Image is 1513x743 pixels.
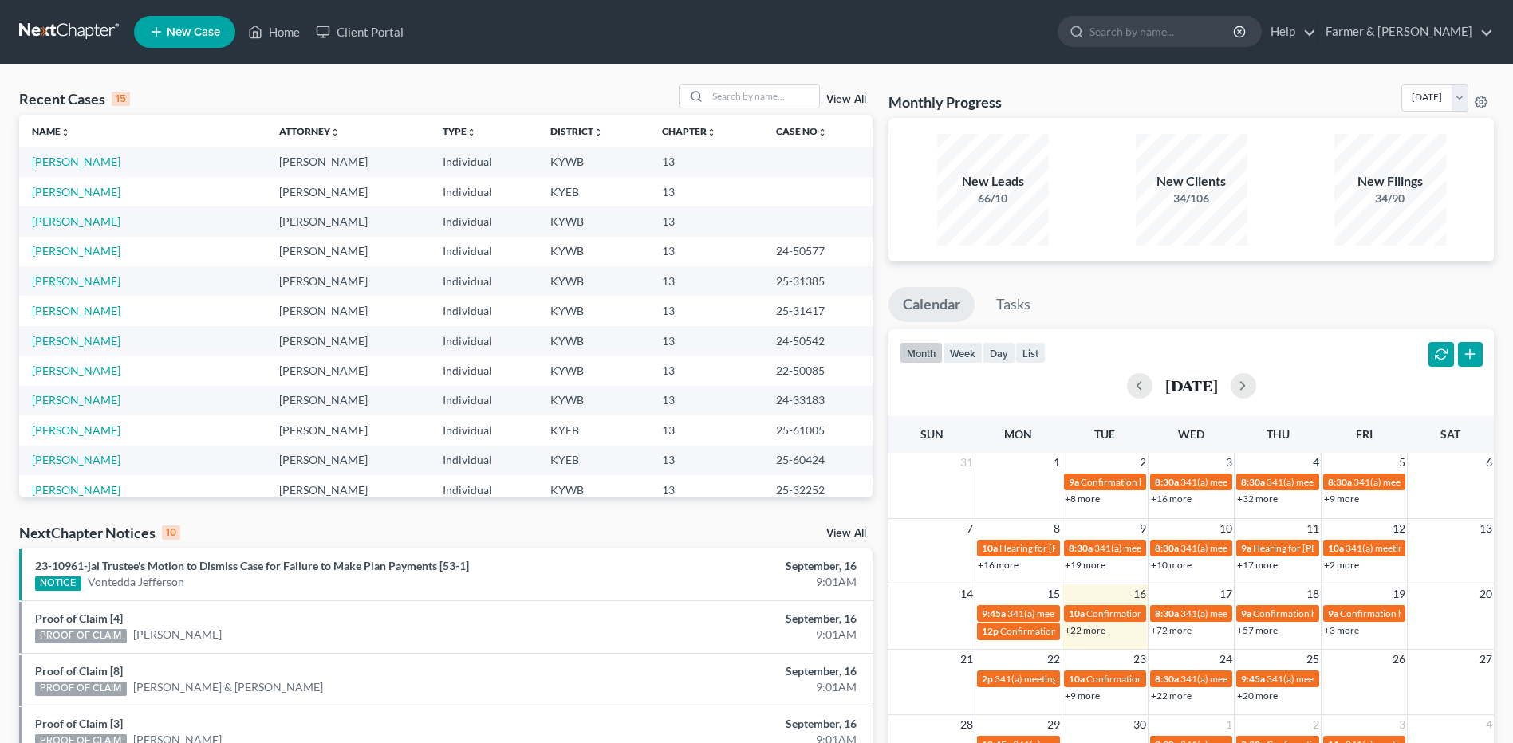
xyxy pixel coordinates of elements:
td: [PERSON_NAME] [266,296,430,325]
a: Tasks [982,287,1045,322]
a: Home [240,18,308,46]
span: 29 [1046,715,1062,734]
td: 25-31385 [763,266,873,296]
a: +10 more [1151,559,1192,571]
td: Individual [430,296,537,325]
span: 4 [1311,453,1321,472]
a: +20 more [1237,690,1278,702]
div: NextChapter Notices [19,523,180,542]
a: Vontedda Jefferson [88,574,184,590]
td: KYWB [538,147,649,176]
span: 8 [1052,519,1062,538]
a: [PERSON_NAME] [32,155,120,168]
td: 22-50085 [763,356,873,385]
td: KYWB [538,266,649,296]
a: [PERSON_NAME] [32,274,120,288]
a: [PERSON_NAME] [32,393,120,407]
a: +16 more [978,559,1019,571]
a: [PERSON_NAME] [32,334,120,348]
a: View All [826,528,866,539]
div: PROOF OF CLAIM [35,682,127,696]
div: September, 16 [593,716,857,732]
a: [PERSON_NAME] [32,214,120,228]
span: New Case [167,26,220,38]
a: [PERSON_NAME] [32,244,120,257]
span: 8:30a [1155,542,1179,554]
a: Proof of Claim [4] [35,611,123,625]
td: KYWB [538,296,649,325]
span: 9a [1241,607,1251,619]
td: Individual [430,147,537,176]
div: 15 [112,92,130,106]
span: 341(a) meeting for [PERSON_NAME] & [PERSON_NAME] [1180,607,1419,619]
a: [PERSON_NAME] [32,364,120,377]
span: 3 [1224,453,1234,472]
div: New Clients [1136,172,1247,191]
span: 30 [1132,715,1148,734]
a: +19 more [1065,559,1105,571]
div: 9:01AM [593,574,857,590]
a: [PERSON_NAME] [32,453,120,466]
td: Individual [430,356,537,385]
span: 11 [1305,519,1321,538]
span: 8:30a [1155,476,1179,488]
td: 13 [649,475,763,505]
a: Calendar [888,287,975,322]
td: Individual [430,177,537,206]
td: [PERSON_NAME] [266,356,430,385]
td: 24-50542 [763,326,873,356]
a: [PERSON_NAME] [32,185,120,199]
a: +8 more [1065,493,1100,505]
td: 24-50577 [763,237,873,266]
td: KYWB [538,237,649,266]
a: Client Portal [308,18,412,46]
div: New Filings [1334,172,1446,191]
span: 23 [1132,650,1148,669]
button: list [1015,342,1046,364]
a: +2 more [1324,559,1359,571]
span: 2p [982,673,993,685]
span: 9:45a [982,607,1006,619]
a: +3 more [1324,624,1359,636]
a: [PERSON_NAME] [32,423,120,437]
button: day [983,342,1015,364]
i: unfold_more [61,128,70,137]
td: [PERSON_NAME] [266,386,430,415]
a: Chapterunfold_more [662,125,716,137]
span: 8:30a [1069,542,1093,554]
a: +22 more [1065,624,1105,636]
span: 10a [1328,542,1344,554]
span: 1 [1052,453,1062,472]
td: [PERSON_NAME] [266,326,430,356]
span: 6 [1484,453,1494,472]
td: Individual [430,386,537,415]
td: [PERSON_NAME] [266,147,430,176]
div: 9:01AM [593,679,857,695]
span: 26 [1391,650,1407,669]
a: +9 more [1324,493,1359,505]
a: Typeunfold_more [443,125,476,137]
div: September, 16 [593,611,857,627]
a: Proof of Claim [8] [35,664,123,678]
span: 9a [1241,542,1251,554]
span: 9a [1069,476,1079,488]
td: 13 [649,237,763,266]
div: 10 [162,525,180,540]
span: 27 [1478,650,1494,669]
span: 8:30a [1155,607,1179,619]
td: KYWB [538,206,649,236]
input: Search by name... [707,85,819,108]
span: Hearing for [PERSON_NAME] & [PERSON_NAME] [999,542,1208,554]
td: 13 [649,356,763,385]
td: 13 [649,296,763,325]
span: 4 [1484,715,1494,734]
div: September, 16 [593,663,857,679]
span: 21 [959,650,975,669]
td: 13 [649,386,763,415]
button: month [900,342,943,364]
span: 10a [982,542,998,554]
td: KYWB [538,386,649,415]
td: KYWB [538,326,649,356]
span: Fri [1356,427,1373,441]
i: unfold_more [707,128,716,137]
